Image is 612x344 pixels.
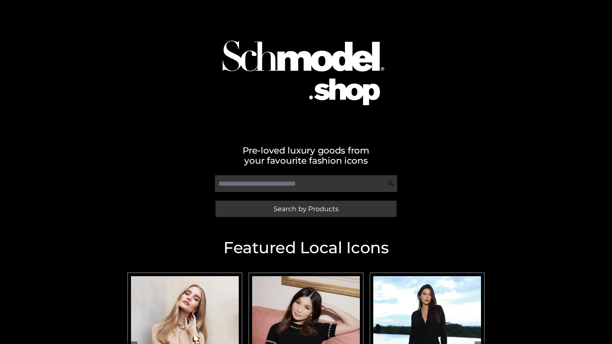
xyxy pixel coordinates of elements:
img: Search Icon [388,180,394,187]
h2: Featured Local Icons​ [124,240,488,256]
span: Search by Products [273,205,339,212]
a: Search by Products [215,201,397,217]
h2: Pre-loved luxury goods from your favourite fashion icons [124,145,488,166]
